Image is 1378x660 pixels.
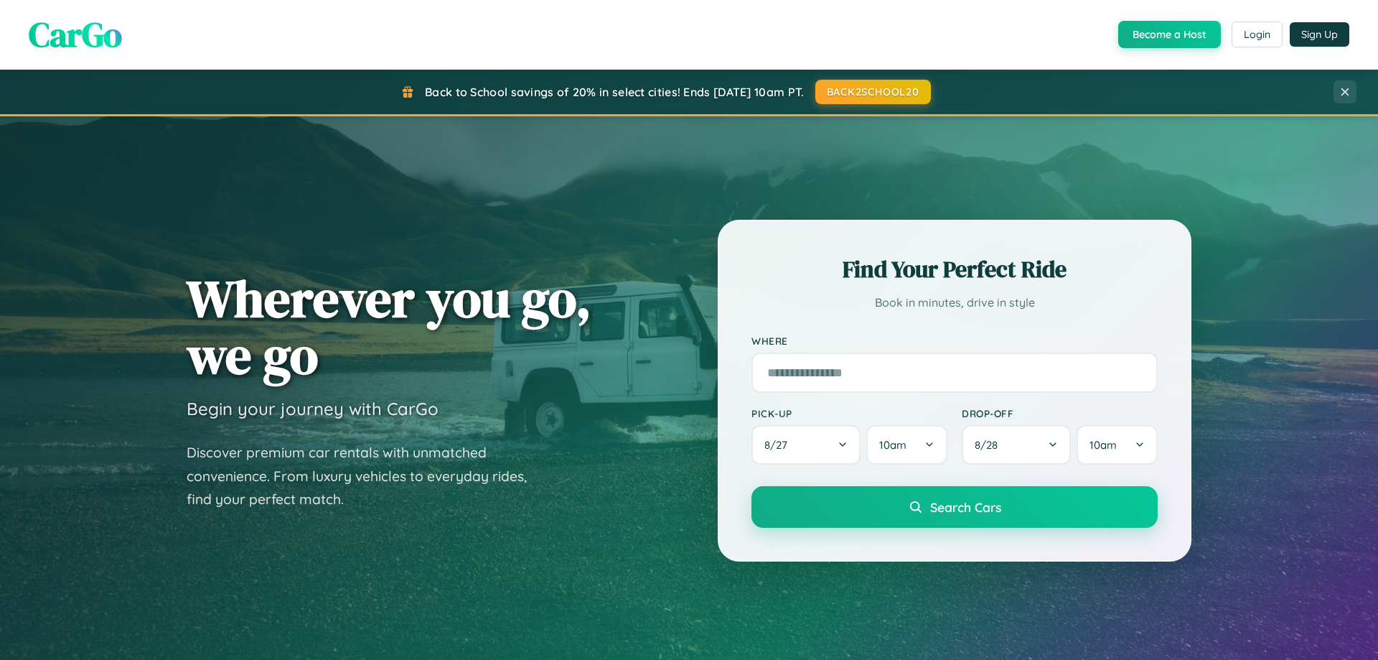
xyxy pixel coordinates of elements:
span: 10am [879,438,906,452]
span: Search Cars [930,499,1001,515]
span: CarGo [29,11,122,58]
label: Drop-off [962,407,1158,419]
button: 10am [866,425,947,465]
button: Search Cars [751,486,1158,528]
button: 10am [1077,425,1158,465]
p: Book in minutes, drive in style [751,292,1158,313]
button: Become a Host [1118,21,1221,48]
button: BACK2SCHOOL20 [815,80,931,104]
span: 10am [1089,438,1117,452]
span: 8 / 28 [975,438,1005,452]
span: 8 / 27 [764,438,795,452]
label: Pick-up [751,407,947,419]
p: Discover premium car rentals with unmatched convenience. From luxury vehicles to everyday rides, ... [187,441,545,511]
h1: Wherever you go, we go [187,270,591,384]
h2: Find Your Perfect Ride [751,254,1158,285]
button: 8/27 [751,425,861,465]
button: Sign Up [1290,22,1349,47]
span: Back to School savings of 20% in select cities! Ends [DATE] 10am PT. [425,85,804,99]
h3: Begin your journey with CarGo [187,398,439,419]
label: Where [751,335,1158,347]
button: Login [1232,22,1283,47]
button: 8/28 [962,425,1071,465]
